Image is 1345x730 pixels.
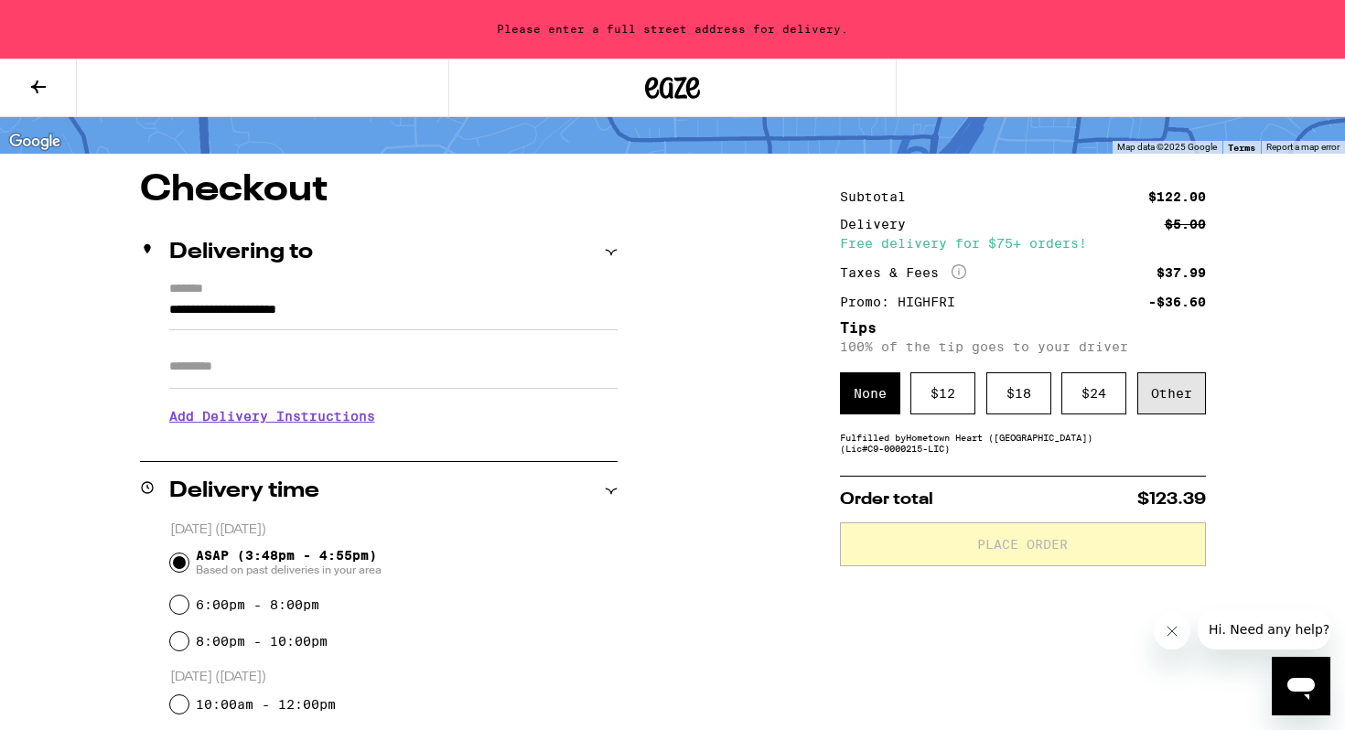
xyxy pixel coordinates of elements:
span: ASAP (3:48pm - 4:55pm) [196,548,382,577]
div: $37.99 [1157,266,1206,279]
div: $ 24 [1061,372,1126,414]
span: Map data ©2025 Google [1117,142,1217,152]
div: $ 12 [910,372,975,414]
span: Order total [840,491,933,508]
label: 10:00am - 12:00pm [196,697,336,712]
a: Open this area in Google Maps (opens a new window) [5,130,65,154]
span: Based on past deliveries in your area [196,563,382,577]
a: Terms [1228,142,1255,153]
div: Free delivery for $75+ orders! [840,237,1206,250]
img: Google [5,130,65,154]
iframe: Button to launch messaging window [1272,657,1330,715]
p: 100% of the tip goes to your driver [840,339,1206,354]
span: Place Order [977,538,1068,551]
div: -$36.60 [1148,295,1206,308]
div: Taxes & Fees [840,264,966,281]
div: Subtotal [840,190,919,203]
button: Place Order [840,522,1206,566]
iframe: Close message [1154,613,1190,649]
label: 8:00pm - 10:00pm [196,634,328,649]
iframe: Message from company [1198,609,1330,649]
div: Delivery [840,218,919,231]
div: Promo: HIGHFRI [840,295,968,308]
p: [DATE] ([DATE]) [170,669,618,686]
h5: Tips [840,321,1206,336]
a: Report a map error [1266,142,1340,152]
h1: Checkout [140,172,618,209]
div: $5.00 [1165,218,1206,231]
div: Other [1137,372,1206,414]
h2: Delivering to [169,242,313,263]
div: $ 18 [986,372,1051,414]
p: [DATE] ([DATE]) [170,521,618,539]
span: $123.39 [1137,491,1206,508]
div: $122.00 [1148,190,1206,203]
label: 6:00pm - 8:00pm [196,597,319,612]
h2: Delivery time [169,480,319,502]
div: Fulfilled by Hometown Heart ([GEOGRAPHIC_DATA]) (Lic# C9-0000215-LIC ) [840,432,1206,454]
div: None [840,372,900,414]
h3: Add Delivery Instructions [169,395,618,437]
p: We'll contact you at [PHONE_NUMBER] when we arrive [169,437,618,452]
